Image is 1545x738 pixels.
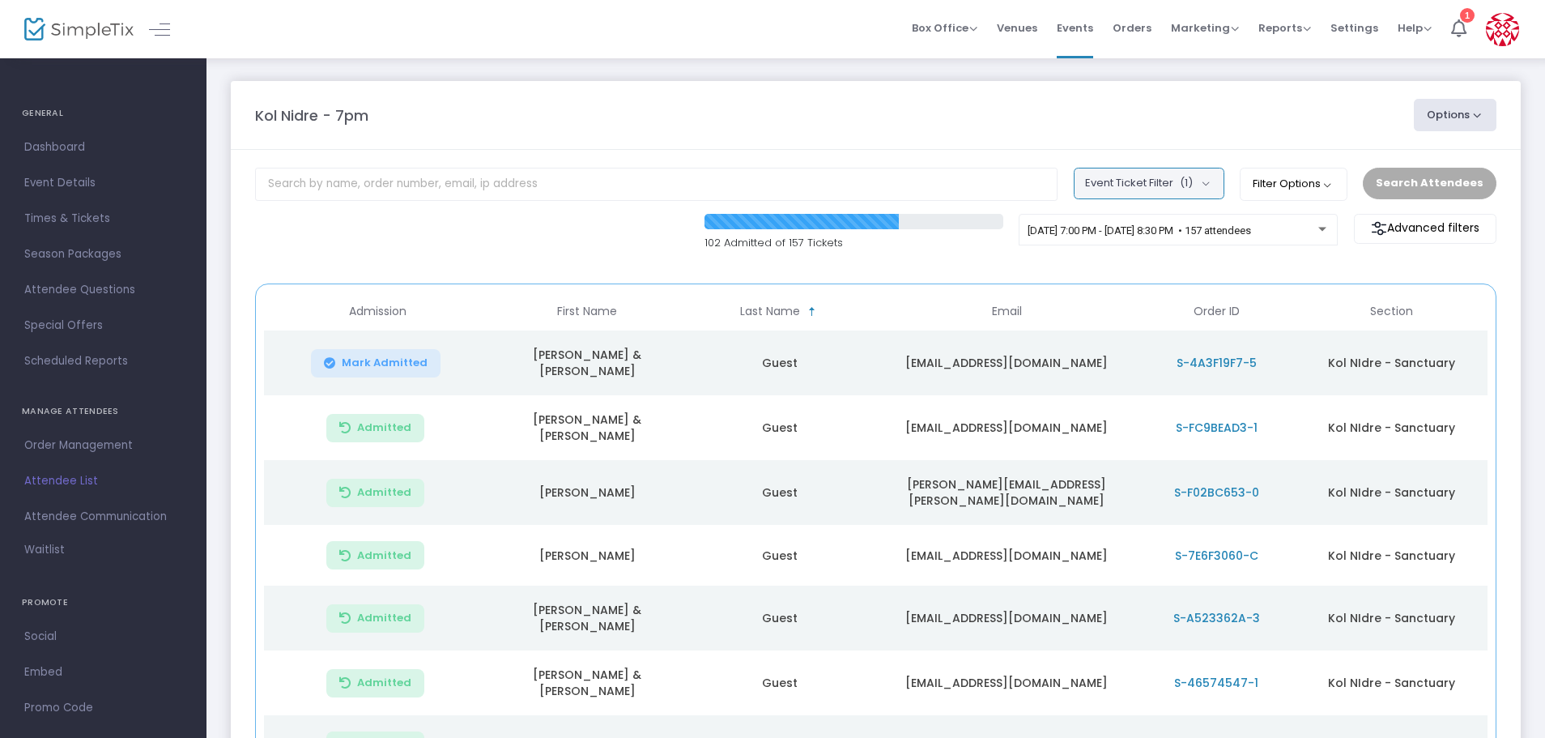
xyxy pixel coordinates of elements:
[1240,168,1347,200] button: Filter Options
[24,542,65,558] span: Waitlist
[1174,675,1258,691] span: S-46574547-1
[255,105,368,126] m-panel-title: Kol Nidre - 7pm
[1057,7,1093,49] span: Events
[492,395,683,460] td: [PERSON_NAME] & [PERSON_NAME]
[24,662,182,683] span: Embed
[357,612,411,625] span: Admitted
[875,525,1138,586] td: [EMAIL_ADDRESS][DOMAIN_NAME]
[875,586,1138,651] td: [EMAIL_ADDRESS][DOMAIN_NAME]
[1113,7,1151,49] span: Orders
[326,479,424,507] button: Admitted
[357,676,411,689] span: Admitted
[255,168,1058,201] input: Search by name, order number, email, ip address
[1295,395,1487,460] td: Kol NIdre - Sanctuary
[875,651,1138,715] td: [EMAIL_ADDRESS][DOMAIN_NAME]
[1370,305,1413,318] span: Section
[24,137,182,158] span: Dashboard
[1295,651,1487,715] td: Kol NIdre - Sanctuary
[1371,220,1387,237] img: filter
[492,460,683,525] td: [PERSON_NAME]
[22,395,185,428] h4: MANAGE ATTENDEES
[1028,224,1251,237] span: [DATE] 7:00 PM - [DATE] 8:30 PM • 157 attendees
[349,305,406,318] span: Admission
[704,235,1003,251] p: 102 Admitted of 157 Tickets
[326,541,424,569] button: Admitted
[22,97,185,130] h4: GENERAL
[997,7,1037,49] span: Venues
[1295,460,1487,525] td: Kol NIdre - Sanctuary
[875,331,1138,395] td: [EMAIL_ADDRESS][DOMAIN_NAME]
[492,525,683,586] td: [PERSON_NAME]
[557,305,617,318] span: First Name
[24,208,182,229] span: Times & Tickets
[357,486,411,499] span: Admitted
[1460,8,1475,23] div: 1
[1175,548,1258,564] span: S-7E6F3060-C
[683,586,875,651] td: Guest
[24,279,182,301] span: Attendee Questions
[1414,99,1496,131] button: Options
[24,173,182,194] span: Event Details
[326,604,424,633] button: Admitted
[357,421,411,434] span: Admitted
[992,305,1022,318] span: Email
[24,471,182,492] span: Attendee List
[1330,7,1378,49] span: Settings
[24,697,182,719] span: Promo Code
[1295,331,1487,395] td: Kol NIdre - Sanctuary
[357,549,411,562] span: Admitted
[806,305,819,318] span: Sortable
[1177,355,1257,371] span: S-4A3F19F7-5
[1180,177,1193,190] span: (1)
[1173,610,1260,626] span: S-A523362A-3
[342,356,428,369] span: Mark Admitted
[24,506,182,527] span: Attendee Communication
[1295,525,1487,586] td: Kol NIdre - Sanctuary
[492,651,683,715] td: [PERSON_NAME] & [PERSON_NAME]
[24,435,182,456] span: Order Management
[311,349,441,378] button: Mark Admitted
[326,414,424,442] button: Admitted
[1194,305,1240,318] span: Order ID
[1354,214,1496,244] m-button: Advanced filters
[875,395,1138,460] td: [EMAIL_ADDRESS][DOMAIN_NAME]
[740,305,800,318] span: Last Name
[1171,20,1239,36] span: Marketing
[24,626,182,647] span: Social
[24,244,182,265] span: Season Packages
[1258,20,1311,36] span: Reports
[1174,484,1259,501] span: S-F02BC653-0
[683,395,875,460] td: Guest
[1176,420,1258,436] span: S-FC9BEAD3-1
[22,587,185,619] h4: PROMOTE
[1295,586,1487,651] td: Kol NIdre - Sanctuary
[24,315,182,336] span: Special Offers
[683,460,875,525] td: Guest
[912,20,977,36] span: Box Office
[492,331,683,395] td: [PERSON_NAME] & [PERSON_NAME]
[1398,20,1432,36] span: Help
[875,460,1138,525] td: [PERSON_NAME][EMAIL_ADDRESS][PERSON_NAME][DOMAIN_NAME]
[683,525,875,586] td: Guest
[24,351,182,372] span: Scheduled Reports
[683,651,875,715] td: Guest
[326,669,424,697] button: Admitted
[492,586,683,651] td: [PERSON_NAME] & [PERSON_NAME]
[683,331,875,395] td: Guest
[1074,168,1224,198] button: Event Ticket Filter(1)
